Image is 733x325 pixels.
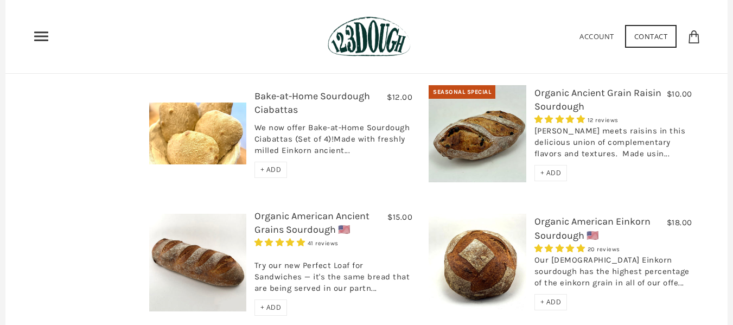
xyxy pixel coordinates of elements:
[149,103,246,164] img: Bake-at-Home Sourdough Ciabattas
[540,168,562,177] span: + ADD
[429,85,495,99] div: Seasonal Special
[588,117,619,124] span: 12 reviews
[254,90,370,116] a: Bake-at-Home Sourdough Ciabattas
[429,85,526,182] img: Organic Ancient Grain Raisin Sourdough
[429,214,526,311] img: Organic American Einkorn Sourdough 🇺🇸
[667,218,692,227] span: $18.00
[254,248,412,299] div: Try our new Perfect Loaf for Sandwiches — it's the same bread that are being served in our partn...
[254,162,288,178] div: + ADD
[625,25,677,48] a: Contact
[667,89,692,99] span: $10.00
[260,165,282,174] span: + ADD
[260,303,282,312] span: + ADD
[33,28,50,45] nav: Primary
[534,125,692,165] div: [PERSON_NAME] meets raisins in this delicious union of complementary flavors and textures. Made u...
[254,122,412,162] div: We now offer Bake-at-Home Sourdough Ciabattas (Set of 4)!Made with freshly milled Einkorn ancient...
[149,214,246,311] img: Organic American Ancient Grains Sourdough 🇺🇸
[328,16,411,57] img: 123Dough Bakery
[387,212,412,222] span: $15.00
[254,238,308,247] span: 4.93 stars
[534,114,588,124] span: 5.00 stars
[534,165,568,181] div: + ADD
[588,246,620,253] span: 20 reviews
[254,299,288,316] div: + ADD
[534,87,661,112] a: Organic Ancient Grain Raisin Sourdough
[534,254,692,294] div: Our [DEMOGRAPHIC_DATA] Einkorn sourdough has the highest percentage of the einkorn grain in all o...
[534,244,588,253] span: 4.95 stars
[534,294,568,310] div: + ADD
[254,210,369,235] a: Organic American Ancient Grains Sourdough 🇺🇸
[540,297,562,307] span: + ADD
[308,240,339,247] span: 41 reviews
[534,215,651,241] a: Organic American Einkorn Sourdough 🇺🇸
[387,92,412,102] span: $12.00
[579,31,614,41] a: Account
